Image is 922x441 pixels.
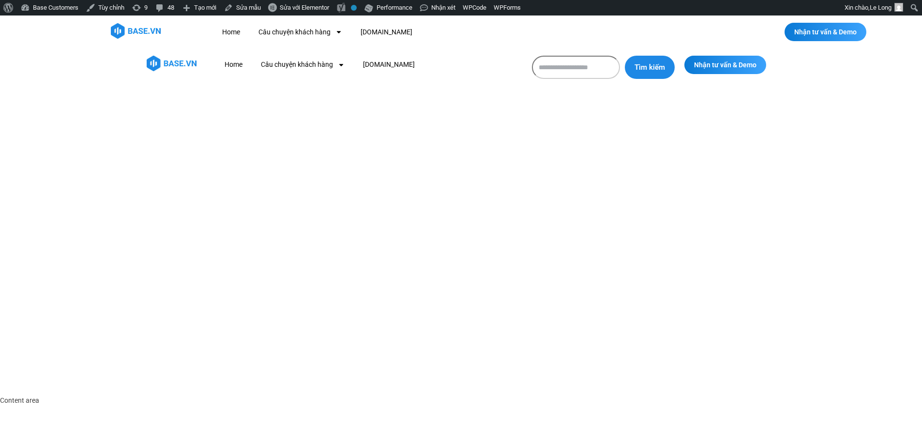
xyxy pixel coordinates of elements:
a: Câu chuyện khách hàng [251,23,349,41]
a: [DOMAIN_NAME] [356,56,422,74]
button: Tìm kiếm [625,56,675,79]
div: Không lập chỉ mục [351,5,357,11]
span: Tìm kiếm [635,63,665,72]
nav: Menu [215,23,590,41]
span: Nhận tư vấn & Demo [694,61,756,68]
a: Home [217,56,250,74]
a: Nhận tư vấn & Demo [684,56,766,74]
span: Le Long [870,4,892,11]
a: Nhận tư vấn & Demo [785,23,866,41]
a: Câu chuyện khách hàng [254,56,352,74]
a: Home [215,23,247,41]
span: Sửa với Elementor [280,4,329,11]
nav: Menu [217,56,522,74]
a: [DOMAIN_NAME] [353,23,420,41]
span: Nhận tư vấn & Demo [794,29,857,35]
span: Header [425,192,497,221]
